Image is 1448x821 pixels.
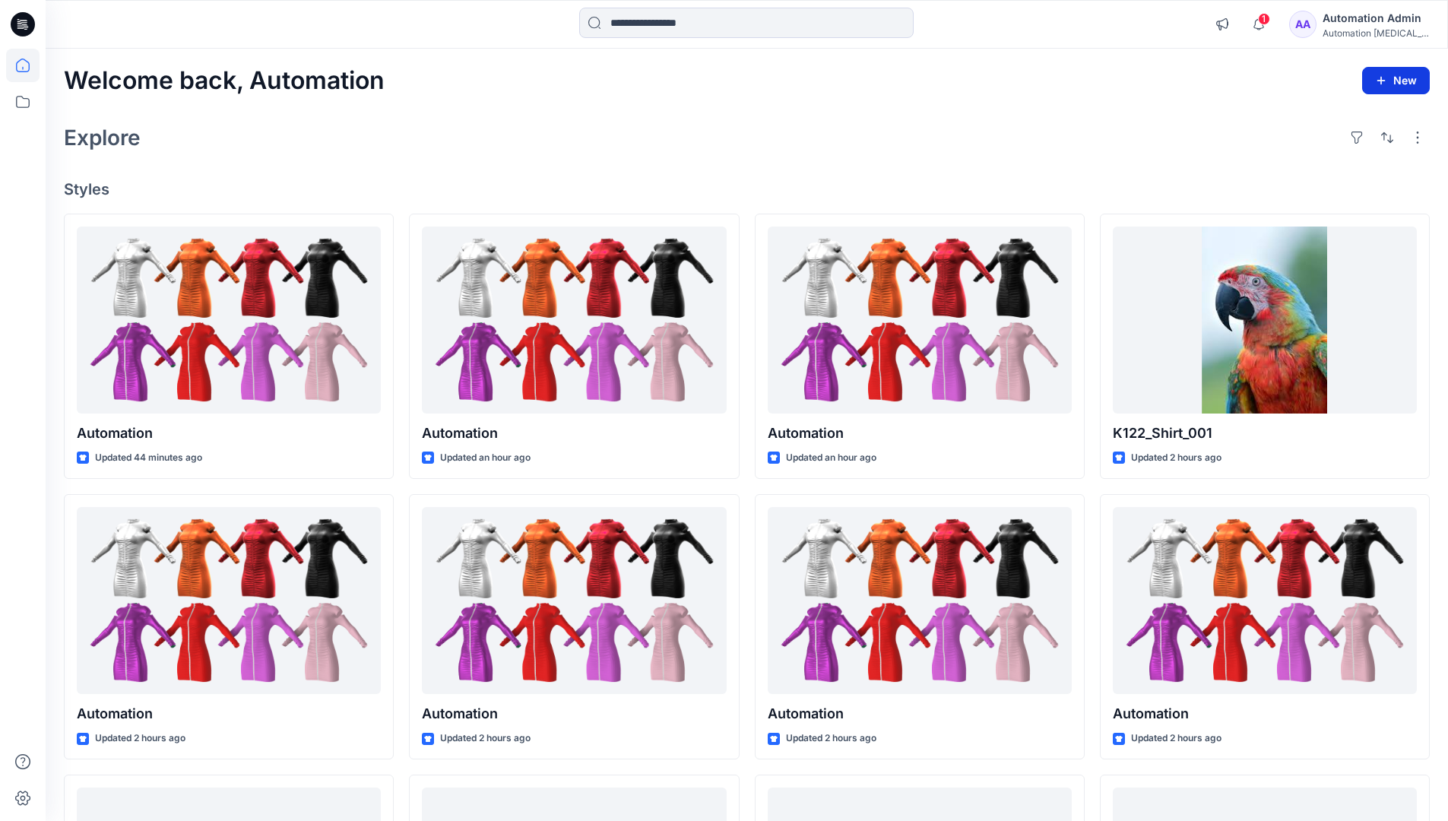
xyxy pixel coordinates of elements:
[77,703,381,724] p: Automation
[768,227,1072,414] a: Automation
[1323,9,1429,27] div: Automation Admin
[1113,423,1417,444] p: K122_Shirt_001
[1113,703,1417,724] p: Automation
[1113,227,1417,414] a: K122_Shirt_001
[768,423,1072,444] p: Automation
[1131,731,1221,747] p: Updated 2 hours ago
[64,125,141,150] h2: Explore
[422,227,726,414] a: Automation
[95,450,202,466] p: Updated 44 minutes ago
[422,703,726,724] p: Automation
[440,731,531,747] p: Updated 2 hours ago
[1131,450,1221,466] p: Updated 2 hours ago
[1113,507,1417,695] a: Automation
[422,423,726,444] p: Automation
[786,450,876,466] p: Updated an hour ago
[768,703,1072,724] p: Automation
[786,731,876,747] p: Updated 2 hours ago
[1258,13,1270,25] span: 1
[768,507,1072,695] a: Automation
[95,731,185,747] p: Updated 2 hours ago
[77,227,381,414] a: Automation
[1323,27,1429,39] div: Automation [MEDICAL_DATA]...
[77,423,381,444] p: Automation
[1362,67,1430,94] button: New
[440,450,531,466] p: Updated an hour ago
[77,507,381,695] a: Automation
[64,180,1430,198] h4: Styles
[1289,11,1317,38] div: AA
[422,507,726,695] a: Automation
[64,67,385,95] h2: Welcome back, Automation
